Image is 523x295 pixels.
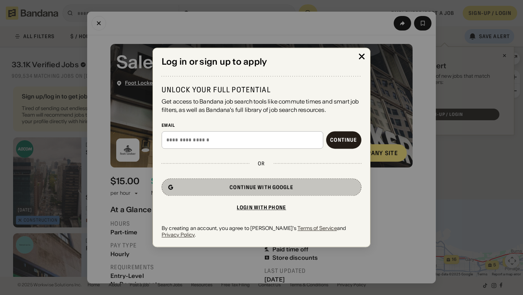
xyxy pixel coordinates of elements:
[162,98,361,114] div: Get access to Bandana job search tools like commute times and smart job filters, as well as Banda...
[162,225,361,238] div: By creating an account, you agree to [PERSON_NAME]'s and .
[230,185,293,190] div: Continue with Google
[162,231,195,238] a: Privacy Policy
[237,205,286,210] div: Login with phone
[297,225,337,231] a: Terms of Service
[162,122,361,128] div: Email
[258,160,265,167] div: or
[162,85,361,95] div: Unlock your full potential
[330,137,357,142] div: Continue
[162,57,361,67] div: Log in or sign up to apply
